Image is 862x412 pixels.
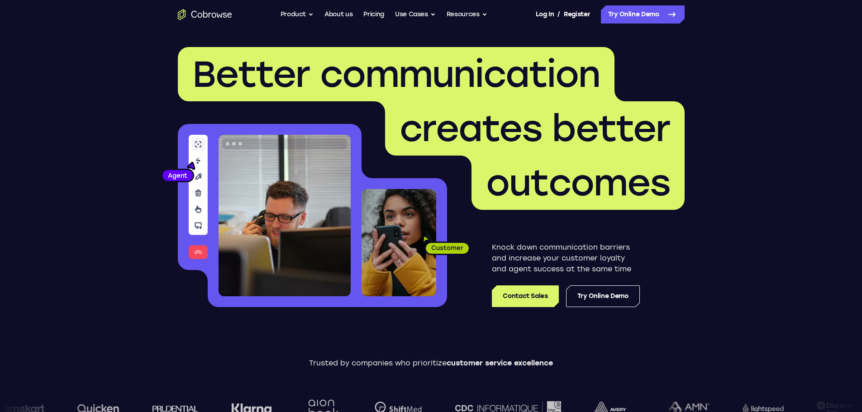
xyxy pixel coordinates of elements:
img: A customer holding their phone [362,189,436,296]
span: Better communication [192,52,600,96]
span: creates better [400,107,670,150]
button: Resources [447,5,487,24]
a: Try Online Demo [566,285,640,307]
span: / [557,9,560,20]
a: About us [324,5,352,24]
a: Log In [536,5,554,24]
img: A customer support agent talking on the phone [219,135,351,296]
a: Try Online Demo [601,5,685,24]
span: customer service excellence [447,359,553,367]
a: Go to the home page [178,9,232,20]
a: Contact Sales [492,285,558,307]
a: Register [564,5,590,24]
img: prudential [150,405,195,412]
button: Product [281,5,314,24]
span: outcomes [486,161,670,204]
a: Pricing [363,5,384,24]
button: Use Cases [395,5,436,24]
p: Knock down communication barriers and increase your customer loyalty and agent success at the sam... [492,242,640,275]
